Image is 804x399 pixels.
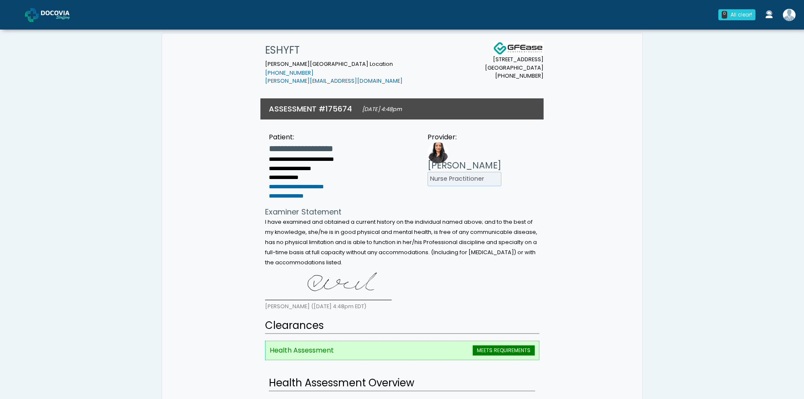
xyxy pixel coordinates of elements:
h3: ASSESSMENT #175674 [269,103,352,114]
div: Patient: [269,132,334,142]
img: 9dDC2HAAAABklEQVQDABDg1CsGcRUKAAAAAElFTkSuQmCC [265,271,392,300]
h3: [PERSON_NAME] [428,159,501,172]
small: I have examined and obtained a current history on the individual named above; and to the best of ... [265,218,537,266]
small: [PERSON_NAME][GEOGRAPHIC_DATA] Location [265,60,403,85]
li: Health Assessment [265,341,539,360]
a: Docovia [25,1,83,28]
h1: ESHYFT [265,42,403,59]
small: [DATE] 4:48pm [362,106,402,113]
small: [PERSON_NAME] ([DATE] 4:48pm EDT) [265,303,366,310]
h2: Clearances [265,318,539,334]
img: Docovia [41,11,83,19]
h4: Examiner Statement [265,207,539,217]
a: [PERSON_NAME][EMAIL_ADDRESS][DOMAIN_NAME] [265,77,403,84]
a: 0 All clear! [713,6,761,24]
div: Provider: [428,132,501,142]
small: [STREET_ADDRESS] [GEOGRAPHIC_DATA] [PHONE_NUMBER] [485,55,544,80]
div: 0 [722,11,727,19]
h2: Health Assessment Overview [269,375,535,391]
li: Nurse Practitioner [428,172,501,186]
a: [PHONE_NUMBER] [265,69,314,76]
img: Provider image [428,142,449,163]
img: Docovia [25,8,39,22]
div: All clear! [731,11,752,19]
span: MEETS REQUIREMENTS [473,345,535,356]
img: Docovia Staffing Logo [493,42,544,55]
img: Shakerra Crippen [783,9,796,21]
